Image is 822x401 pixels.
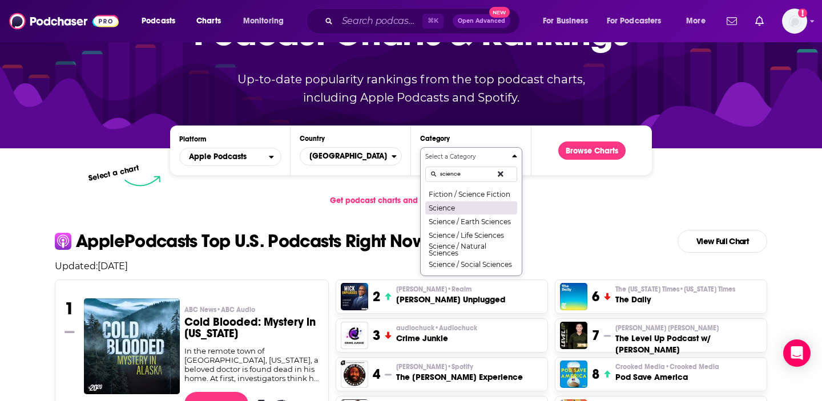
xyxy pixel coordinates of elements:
span: • Audiochuck [434,324,477,332]
h3: 3 [373,327,380,344]
a: [PERSON_NAME] [PERSON_NAME]The Level Up Podcast w/ [PERSON_NAME] [615,323,762,355]
div: Open Intercom Messenger [783,339,811,367]
a: Pod Save America [560,361,587,388]
button: Open AdvancedNew [453,14,510,28]
p: Joe Rogan • Spotify [396,362,523,371]
p: Updated: [DATE] [46,261,776,272]
a: audiochuck•AudiochuckCrime Junkie [396,323,477,344]
p: audiochuck • Audiochuck [396,323,477,333]
span: Open Advanced [458,18,505,24]
h3: The Daily [615,294,735,305]
button: open menu [599,12,678,30]
button: Science / Earth Sciences [425,214,517,228]
span: • Spotify [447,363,473,371]
a: ABC News•ABC AudioCold Blooded: Mystery in [US_STATE] [184,305,320,346]
img: Podchaser - Follow, Share and Rate Podcasts [9,10,119,32]
img: Mick Unplugged [341,283,368,310]
button: Fiction / Science Fiction [425,187,517,201]
img: Crime Junkie [341,322,368,349]
span: Logged in as sashagoldin [782,9,807,34]
div: Search podcasts, credits, & more... [317,8,531,34]
button: open menu [535,12,602,30]
img: Cold Blooded: Mystery in Alaska [84,298,180,394]
h3: 1 [65,298,74,319]
span: audiochuck [396,323,477,333]
img: The Daily [560,283,587,310]
span: [GEOGRAPHIC_DATA] [300,147,392,166]
button: Browse Charts [558,141,626,160]
h2: Platforms [179,148,281,166]
a: Show notifications dropdown [751,11,768,31]
span: [PERSON_NAME] [396,285,472,294]
button: open menu [179,148,281,166]
button: open menu [235,12,299,30]
a: [PERSON_NAME]•Realm[PERSON_NAME] Unplugged [396,285,505,305]
p: Crooked Media • Crooked Media [615,362,719,371]
h3: [PERSON_NAME] Unplugged [396,294,505,305]
a: View Full Chart [678,230,767,253]
input: Search Categories... [425,167,517,182]
svg: Add a profile image [798,9,807,18]
img: User Profile [782,9,807,34]
a: Get podcast charts and rankings via API [321,187,501,214]
span: [PERSON_NAME] [PERSON_NAME] [615,323,719,333]
h3: 8 [592,366,599,383]
span: Get podcast charts and rankings via API [330,196,480,205]
span: • Realm [447,285,472,293]
a: Charts [189,12,228,30]
span: The [US_STATE] Times [615,285,735,294]
p: Paul Alex Espinoza [615,323,762,333]
span: Podcasts [142,13,175,29]
h3: 2 [373,288,380,305]
span: ⌘ K [422,14,444,29]
h3: 7 [592,327,599,344]
h3: The [PERSON_NAME] Experience [396,371,523,383]
button: Show profile menu [782,9,807,34]
span: More [686,13,706,29]
span: Apple Podcasts [189,153,247,161]
h3: Cold Blooded: Mystery in [US_STATE] [184,317,320,339]
img: The Joe Rogan Experience [341,361,368,388]
h3: Crime Junkie [396,333,477,344]
span: • Crooked Media [665,363,719,371]
span: New [489,7,510,18]
img: The Level Up Podcast w/ Paul Alex [560,322,587,349]
div: In the remote town of [GEOGRAPHIC_DATA], [US_STATE], a beloved doctor is found dead in his home. ... [184,346,320,383]
span: For Business [543,13,588,29]
button: open menu [678,12,720,30]
p: Apple Podcasts Top U.S. Podcasts Right Now [76,232,426,250]
img: select arrow [124,176,160,187]
h4: Select a Category [425,154,507,160]
button: Categories [420,147,522,276]
button: open menu [134,12,190,30]
a: [PERSON_NAME]•SpotifyThe [PERSON_NAME] Experience [396,362,523,383]
img: apple Icon [55,233,71,249]
span: Charts [196,13,221,29]
button: Science / Life Sciences [425,228,517,242]
span: Crooked Media [615,362,719,371]
a: Show notifications dropdown [722,11,742,31]
span: [PERSON_NAME] [396,362,473,371]
button: Science / Natural Sciences [425,242,517,257]
span: • ABC Audio [216,306,255,314]
a: The [US_STATE] Times•[US_STATE] TimesThe Daily [615,285,735,305]
p: The New York Times • New York Times [615,285,735,294]
h3: 4 [373,366,380,383]
button: Science / Social Sciences [425,257,517,271]
span: For Podcasters [607,13,662,29]
a: Crooked Media•Crooked MediaPod Save America [615,362,719,383]
h3: Pod Save America [615,371,719,383]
